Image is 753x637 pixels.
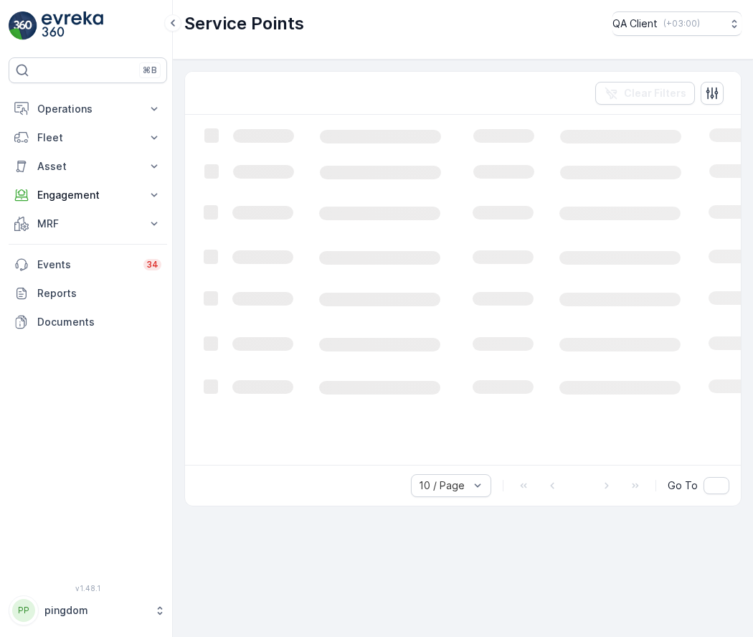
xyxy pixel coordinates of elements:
button: Clear Filters [595,82,695,105]
p: Clear Filters [624,86,686,100]
p: 34 [146,259,158,270]
div: PP [12,599,35,622]
span: Go To [668,478,698,493]
button: Asset [9,152,167,181]
img: logo [9,11,37,40]
p: pingdom [44,603,147,618]
p: Engagement [37,188,138,202]
p: Service Points [184,12,304,35]
p: Reports [37,286,161,301]
button: QA Client(+03:00) [612,11,742,36]
a: Reports [9,279,167,308]
p: ⌘B [143,65,157,76]
p: Operations [37,102,138,116]
span: v 1.48.1 [9,584,167,593]
p: MRF [37,217,138,231]
p: Fleet [37,131,138,145]
p: ( +03:00 ) [663,18,700,29]
button: Fleet [9,123,167,152]
button: Engagement [9,181,167,209]
img: logo_light-DOdMpM7g.png [42,11,103,40]
p: Events [37,258,135,272]
button: MRF [9,209,167,238]
button: Operations [9,95,167,123]
button: PPpingdom [9,595,167,626]
p: Documents [37,315,161,329]
a: Documents [9,308,167,336]
p: Asset [37,159,138,174]
a: Events34 [9,250,167,279]
p: QA Client [612,16,658,31]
